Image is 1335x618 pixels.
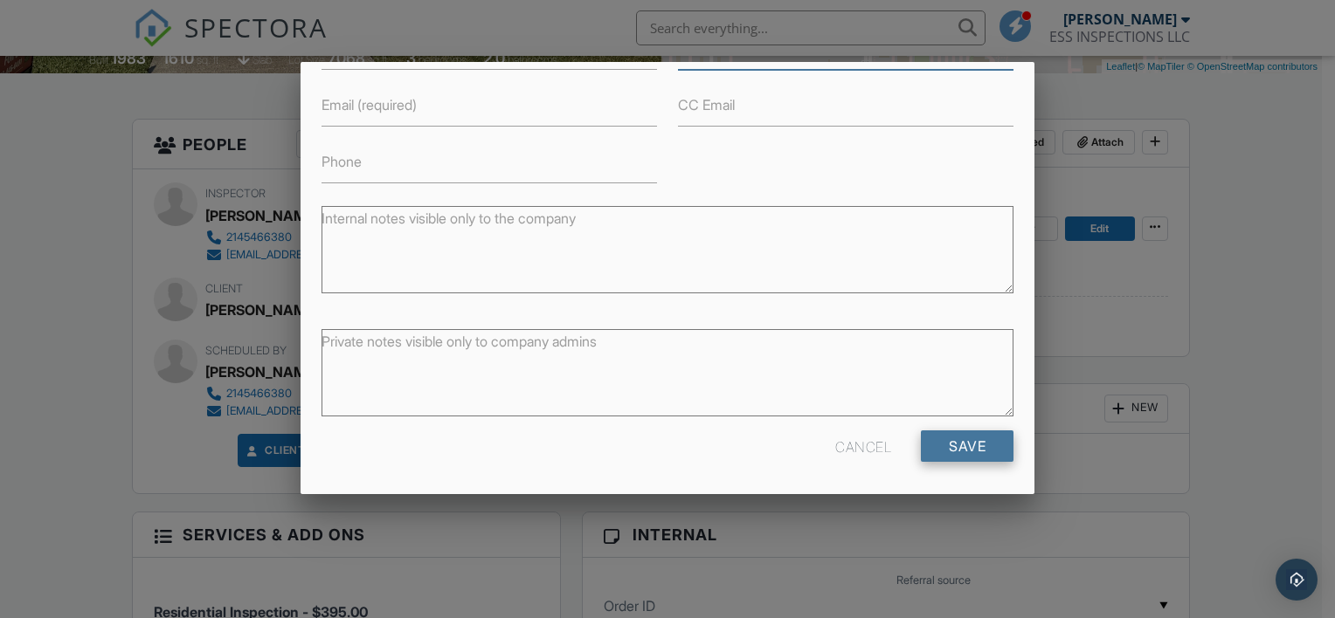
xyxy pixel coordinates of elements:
[322,95,417,114] label: Email (required)
[322,209,576,228] label: Internal notes visible only to the company
[678,95,735,114] label: CC Email
[322,332,597,351] label: Private notes visible only to company admins
[1276,559,1318,601] div: Open Intercom Messenger
[921,430,1013,462] input: Save
[322,152,362,171] label: Phone
[835,430,891,462] div: Cancel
